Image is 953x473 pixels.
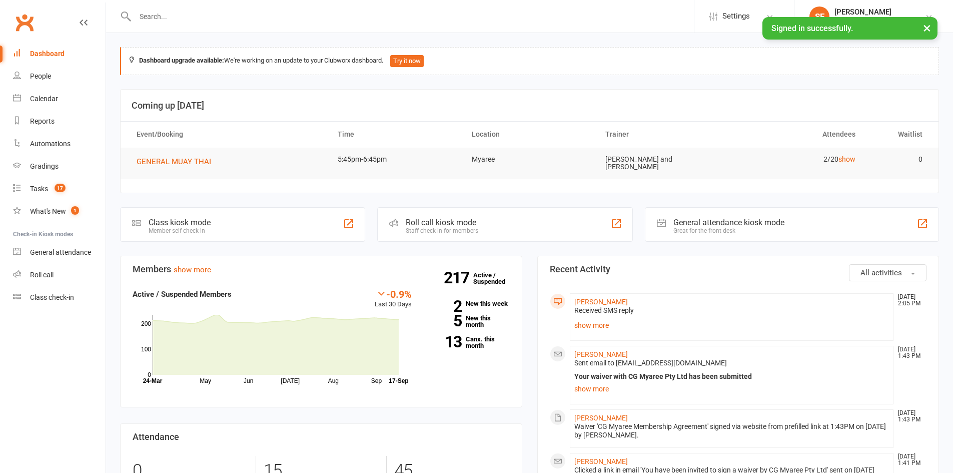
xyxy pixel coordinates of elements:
[133,290,232,299] strong: Active / Suspended Members
[574,350,628,358] a: [PERSON_NAME]
[139,57,224,64] strong: Dashboard upgrade available:
[574,372,889,381] div: Your waiver with CG Myaree Pty Ltd has been submitted
[730,148,864,171] td: 2/20
[13,110,106,133] a: Reports
[149,218,211,227] div: Class kiosk mode
[133,432,510,442] h3: Attendance
[30,185,48,193] div: Tasks
[30,50,65,58] div: Dashboard
[722,5,750,28] span: Settings
[463,122,597,147] th: Location
[809,7,829,27] div: SF
[13,65,106,88] a: People
[473,264,517,292] a: 217Active / Suspended
[12,10,37,35] a: Clubworx
[174,265,211,274] a: show more
[329,148,463,171] td: 5:45pm-6:45pm
[128,122,329,147] th: Event/Booking
[30,140,71,148] div: Automations
[427,300,510,307] a: 2New this week
[860,268,902,277] span: All activities
[13,178,106,200] a: Tasks 17
[427,299,462,314] strong: 2
[771,24,853,33] span: Signed in successfully.
[574,382,889,396] a: show more
[30,117,55,125] div: Reports
[893,410,926,423] time: [DATE] 1:43 PM
[574,318,889,332] a: show more
[596,122,730,147] th: Trainer
[137,157,211,166] span: GENERAL MUAY THAI
[673,227,784,234] div: Great for the front desk
[132,101,927,111] h3: Coming up [DATE]
[13,88,106,110] a: Calendar
[574,457,628,465] a: [PERSON_NAME]
[864,148,931,171] td: 0
[444,270,473,285] strong: 217
[375,288,412,310] div: Last 30 Days
[375,288,412,299] div: -0.9%
[13,43,106,65] a: Dashboard
[329,122,463,147] th: Time
[574,298,628,306] a: [PERSON_NAME]
[849,264,926,281] button: All activities
[574,359,727,367] span: Sent email to [EMAIL_ADDRESS][DOMAIN_NAME]
[71,206,79,215] span: 1
[133,264,510,274] h3: Members
[550,264,927,274] h3: Recent Activity
[893,294,926,307] time: [DATE] 2:05 PM
[30,248,91,256] div: General attendance
[30,293,74,301] div: Class check-in
[427,315,510,328] a: 5New this month
[730,122,864,147] th: Attendees
[427,334,462,349] strong: 13
[13,200,106,223] a: What's New1
[13,241,106,264] a: General attendance kiosk mode
[30,72,51,80] div: People
[149,227,211,234] div: Member self check-in
[30,162,59,170] div: Gradings
[834,17,925,26] div: Champions [PERSON_NAME]
[673,218,784,227] div: General attendance kiosk mode
[13,133,106,155] a: Automations
[390,55,424,67] button: Try it now
[137,156,218,168] button: GENERAL MUAY THAI
[13,264,106,286] a: Roll call
[427,313,462,328] strong: 5
[13,286,106,309] a: Class kiosk mode
[574,422,889,439] div: Waiver 'CG Myaree Membership Agreement' signed via website from prefilled link at 1:43PM on [DATE...
[406,218,478,227] div: Roll call kiosk mode
[574,306,889,315] div: Received SMS reply
[893,453,926,466] time: [DATE] 1:41 PM
[918,17,936,39] button: ×
[427,336,510,349] a: 13Canx. this month
[132,10,694,24] input: Search...
[893,346,926,359] time: [DATE] 1:43 PM
[30,207,66,215] div: What's New
[406,227,478,234] div: Staff check-in for members
[55,184,66,192] span: 17
[838,155,855,163] a: show
[864,122,931,147] th: Waitlist
[463,148,597,171] td: Myaree
[596,148,730,179] td: [PERSON_NAME] and [PERSON_NAME]
[120,47,939,75] div: We're working on an update to your Clubworx dashboard.
[574,414,628,422] a: [PERSON_NAME]
[30,95,58,103] div: Calendar
[30,271,54,279] div: Roll call
[13,155,106,178] a: Gradings
[834,8,925,17] div: [PERSON_NAME]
